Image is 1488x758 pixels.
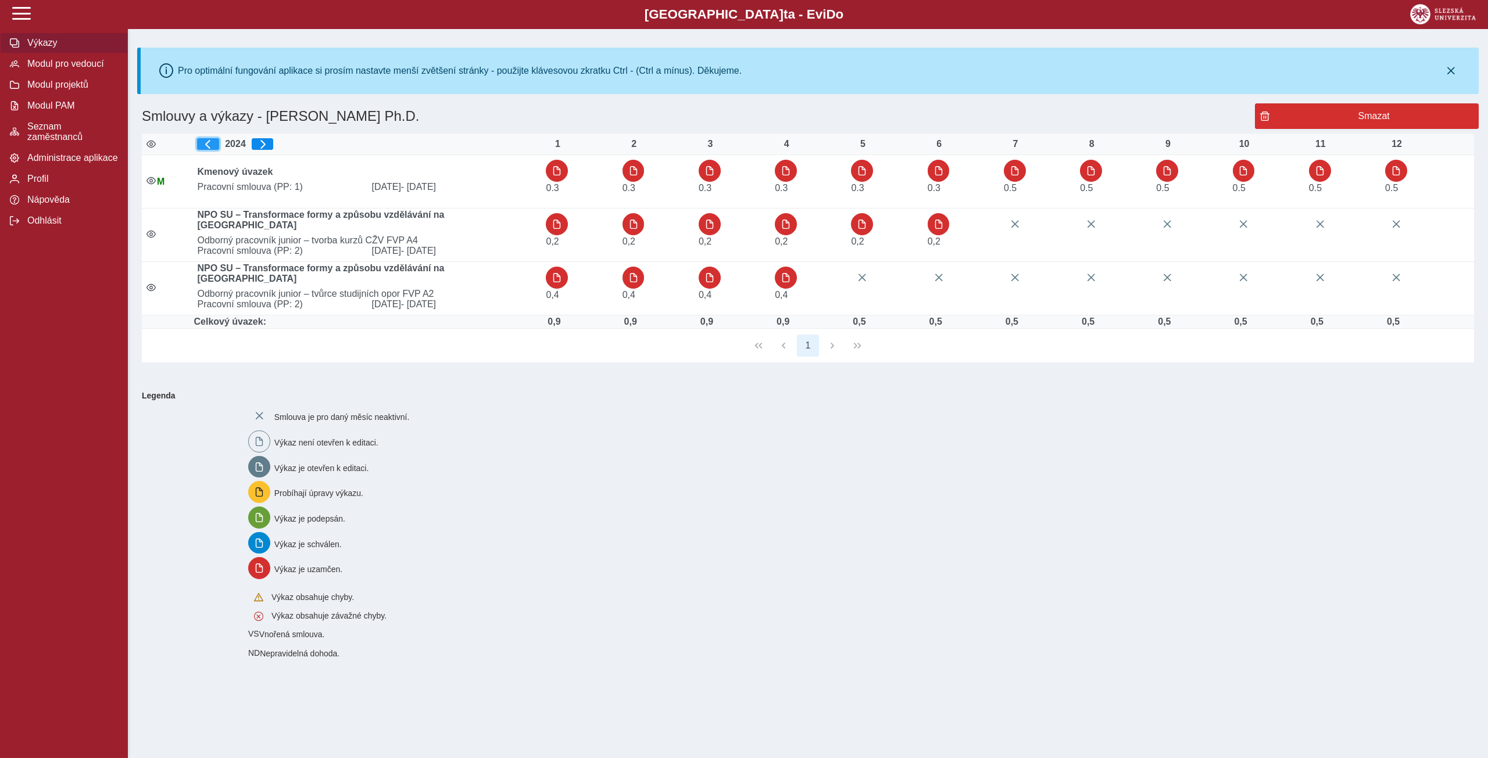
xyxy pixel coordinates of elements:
[192,182,367,192] span: Pracovní smlouva (PP: 1)
[192,289,541,299] span: Odborný pracovník junior – tvůrce studijních opor FVP A2
[1229,317,1253,327] div: Úvazek : 4 h / den. 20 h / týden.
[924,317,947,327] div: Úvazek : 4 h / den. 20 h / týden.
[274,565,343,574] span: Výkaz je uzamčen.
[928,236,940,246] span: Úvazek : 1,6 h / den. 8 h / týden.
[775,236,788,246] span: Úvazek : 1,6 h / den. 8 h / týden.
[1274,111,1473,121] span: Smazat
[1004,139,1027,149] div: 7
[542,317,566,327] div: Úvazek : 7,2 h / den. 36 h / týden.
[401,299,436,309] span: - [DATE]
[1233,183,1246,193] span: Úvazek : 4 h / den. 20 h / týden.
[192,315,541,329] td: Celkový úvazek:
[1382,317,1405,327] div: Úvazek : 4 h / den. 20 h / týden.
[192,299,367,310] span: Pracovní smlouva (PP: 2)
[797,335,819,357] button: 1
[178,66,742,76] div: Pro optimální fungování aplikace si prosím nastavte menší zvětšení stránky - použijte klávesovou ...
[271,611,387,620] span: Výkaz obsahuje závažné chyby.
[260,649,339,658] span: Nepravidelná dohoda.
[137,103,1255,129] h1: Smlouvy a výkazy - [PERSON_NAME] Ph.D.
[836,7,844,21] span: o
[546,139,569,149] div: 1
[24,38,118,48] span: Výkazy
[274,514,345,523] span: Výkaz je podepsán.
[1156,183,1169,193] span: Úvazek : 4 h / den. 20 h / týden.
[928,183,940,193] span: Úvazek : 2,4 h / den. 12 h / týden.
[699,236,711,246] span: Úvazek : 1,6 h / den. 8 h / týden.
[146,176,156,185] i: Smlouva je aktivní
[24,153,118,163] span: Administrace aplikace
[1076,317,1100,327] div: Úvazek : 4 h / den. 20 h / týden.
[1309,183,1322,193] span: Úvazek : 4 h / den. 20 h / týden.
[137,386,1469,405] b: Legenda
[851,236,864,246] span: Úvazek : 1,6 h / den. 8 h / týden.
[24,174,118,184] span: Profil
[826,7,835,21] span: D
[146,139,156,149] i: Zobrazit aktivní / neaktivní smlouvy
[1305,317,1329,327] div: Úvazek : 4 h / den. 20 h / týden.
[274,463,369,472] span: Výkaz je otevřen k editaci.
[157,177,164,186] span: Údaje souhlasí s údaji v Magionu
[1156,139,1179,149] div: 9
[24,195,118,205] span: Nápověda
[197,210,444,230] b: NPO SU – Transformace formy a způsobu vzdělávání na [GEOGRAPHIC_DATA]
[146,229,156,239] i: Smlouva je aktivní
[24,59,118,69] span: Modul pro vedoucí
[271,592,354,602] span: Výkaz obsahuje chyby.
[1000,317,1024,327] div: Úvazek : 4 h / den. 20 h / týden.
[699,139,722,149] div: 3
[623,236,635,246] span: Úvazek : 1,6 h / den. 8 h / týden.
[197,167,273,177] b: Kmenový úvazek
[623,290,635,300] span: Úvazek : 3,2 h / den. 16 h / týden.
[192,235,541,246] span: Odborný pracovník junior – tvorba kurzů CŽV FVP A4
[623,139,646,149] div: 2
[192,246,367,256] span: Pracovní smlouva (PP: 2)
[699,183,711,193] span: Úvazek : 2,4 h / den. 12 h / týden.
[546,236,559,246] span: Úvazek : 1,6 h / den. 8 h / týden.
[146,283,156,292] i: Smlouva je aktivní
[775,183,788,193] span: Úvazek : 2,4 h / den. 12 h / týden.
[1255,103,1479,129] button: Smazat
[775,139,798,149] div: 4
[274,488,363,498] span: Probíhají úpravy výkazu.
[1080,139,1103,149] div: 8
[24,80,118,90] span: Modul projektů
[1153,317,1176,327] div: Úvazek : 4 h / den. 20 h / týden.
[197,263,444,283] b: NPO SU – Transformace formy a způsobu vzdělávání na [GEOGRAPHIC_DATA]
[401,246,436,256] span: - [DATE]
[24,121,118,142] span: Seznam zaměstnanců
[546,290,559,300] span: Úvazek : 3,2 h / den. 16 h / týden.
[619,317,642,327] div: Úvazek : 7,2 h / den. 36 h / týden.
[546,183,559,193] span: Úvazek : 2,4 h / den. 12 h / týden.
[623,183,635,193] span: Úvazek : 2,4 h / den. 12 h / týden.
[847,317,871,327] div: Úvazek : 4 h / den. 20 h / týden.
[1233,139,1256,149] div: 10
[928,139,951,149] div: 6
[695,317,718,327] div: Úvazek : 7,2 h / den. 36 h / týden.
[1309,139,1332,149] div: 11
[274,412,410,422] span: Smlouva je pro daný měsíc neaktivní.
[24,215,118,226] span: Odhlásit
[367,182,541,192] span: [DATE]
[274,438,378,447] span: Výkaz není otevřen k editaci.
[699,290,711,300] span: Úvazek : 3,2 h / den. 16 h / týden.
[1080,183,1093,193] span: Úvazek : 4 h / den. 20 h / týden.
[197,138,536,150] div: 2024
[401,182,436,192] span: - [DATE]
[851,183,864,193] span: Úvazek : 2,4 h / den. 12 h / týden.
[784,7,788,21] span: t
[1385,183,1398,193] span: Úvazek : 4 h / den. 20 h / týden.
[24,100,118,111] span: Modul PAM
[367,299,541,310] span: [DATE]
[775,290,788,300] span: Úvazek : 3,2 h / den. 16 h / týden.
[274,539,342,548] span: Výkaz je schválen.
[851,139,874,149] div: 5
[248,648,260,658] span: Smlouva vnořená do kmene
[367,246,541,256] span: [DATE]
[248,629,259,638] span: Smlouva vnořená do kmene
[771,317,795,327] div: Úvazek : 7,2 h / den. 36 h / týden.
[1385,139,1408,149] div: 12
[1410,4,1476,24] img: logo_web_su.png
[35,7,1453,22] b: [GEOGRAPHIC_DATA] a - Evi
[1004,183,1017,193] span: Úvazek : 4 h / den. 20 h / týden.
[259,630,325,639] span: Vnořená smlouva.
